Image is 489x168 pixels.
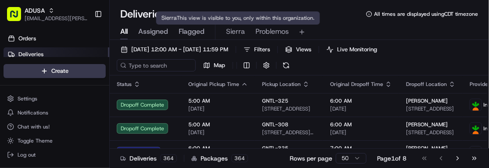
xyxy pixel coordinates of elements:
p: Welcome 👋 [9,35,160,49]
img: 1736555255976-a54dd68f-1ca7-489b-9aae-adbdc363a1c4 [9,84,25,100]
span: 7:00 AM [330,145,392,152]
span: Original Dropoff Time [330,81,383,88]
a: Powered byPylon [62,103,106,110]
span: [DATE] [188,105,248,112]
span: Settings [18,95,37,102]
button: Filters [240,43,274,56]
div: 364 [231,154,248,162]
span: GNTL-325 [262,97,288,104]
span: GNTL-308 [262,121,288,128]
span: Original Pickup Time [188,81,239,88]
span: Notifications [18,109,48,116]
span: Create [51,67,68,75]
img: profile_instacart_ahold_partner.png [470,147,482,158]
span: [DATE] [330,105,392,112]
button: Chat with us! [4,121,106,133]
h1: Deliveries [120,7,165,21]
span: Problemos [255,26,289,37]
input: Clear [23,57,145,66]
button: Toggle Theme [4,135,106,147]
div: Sierra [156,11,320,25]
span: [STREET_ADDRESS][PERSON_NAME] [262,129,316,136]
span: Pylon [87,103,106,110]
img: profile_instacart_ahold_partner.png [470,123,482,134]
span: [PERSON_NAME] [406,97,448,104]
div: 364 [160,154,177,162]
span: Status [117,81,132,88]
span: Dropoff Location [406,81,447,88]
button: Live Monitoring [323,43,381,56]
span: Assigned [138,26,168,37]
span: All [120,26,128,37]
span: Map [214,61,225,69]
button: Log out [4,149,106,161]
span: 6:00 AM [188,145,248,152]
button: Map [199,59,229,71]
button: Settings [4,93,106,105]
span: 5:00 AM [188,121,248,128]
div: We're available if you need us! [30,93,111,100]
span: [PERSON_NAME] [406,145,448,152]
button: Start new chat [149,86,160,97]
span: Flagged [179,26,205,37]
div: Start new chat [30,84,144,93]
span: All times are displayed using CDT timezone [374,11,478,18]
span: Live Monitoring [337,46,377,54]
span: Deliveries [18,50,43,58]
button: Refresh [280,59,292,71]
a: Orders [4,32,109,46]
button: ADUSA [25,6,45,15]
a: Deliveries [4,47,109,61]
span: 6:00 AM [330,97,392,104]
span: Chat with us! [18,123,50,130]
button: Notifications [4,107,106,119]
span: [DATE] [188,129,248,136]
div: Packages [191,154,248,163]
p: Rows per page [290,154,332,163]
button: ADUSA[EMAIL_ADDRESS][PERSON_NAME][DOMAIN_NAME] [4,4,91,25]
span: This view is visible to you, only within this organization. [177,14,315,21]
div: Page 1 of 8 [377,154,406,163]
span: [DATE] 12:00 AM - [DATE] 11:59 PM [131,46,228,54]
button: [DATE] 12:00 AM - [DATE] 11:59 PM [117,43,232,56]
input: Type to search [117,59,196,71]
span: Pickup Location [262,81,301,88]
img: profile_instacart_ahold_partner.png [470,99,482,111]
span: Toggle Theme [18,137,53,144]
span: 5:00 AM [188,97,248,104]
span: Orders [18,35,36,43]
span: [STREET_ADDRESS] [406,129,456,136]
span: [PERSON_NAME] [406,121,448,128]
button: Create [4,64,106,78]
span: GNTL-325 [262,145,288,152]
span: 6:00 AM [330,121,392,128]
button: [EMAIL_ADDRESS][PERSON_NAME][DOMAIN_NAME] [25,15,87,22]
span: Sierra [226,26,245,37]
button: Views [281,43,315,56]
img: Nash [9,9,26,26]
div: Deliveries [120,154,177,163]
span: Views [296,46,311,54]
span: [STREET_ADDRESS] [406,105,456,112]
span: [DATE] [330,129,392,136]
span: Log out [18,151,36,158]
span: [STREET_ADDRESS] [262,105,316,112]
span: Filters [254,46,270,54]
